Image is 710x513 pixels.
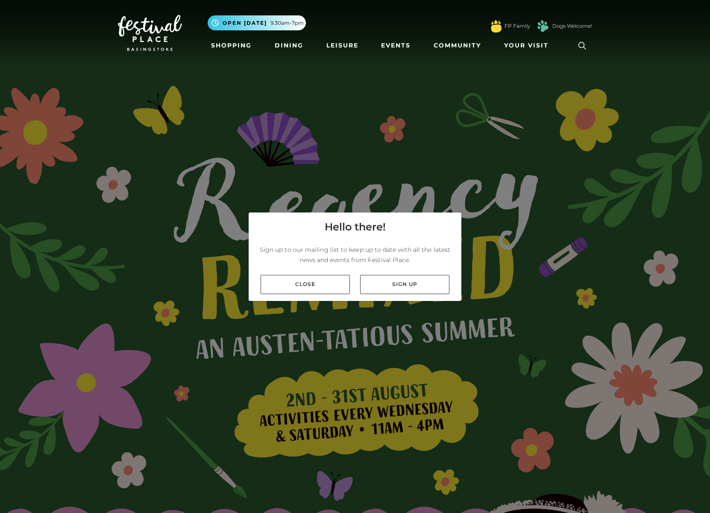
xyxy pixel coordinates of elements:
[261,275,350,294] a: Close
[325,219,386,235] h4: Hello there!
[223,19,267,27] span: Open [DATE]
[505,22,530,30] a: FP Family
[430,38,484,53] a: Community
[360,275,449,294] a: Sign up
[271,38,307,53] a: Dining
[552,22,592,30] a: Dogs Welcome!
[504,41,549,50] span: Your Visit
[378,38,414,53] a: Events
[118,15,182,51] img: Festival Place Logo
[270,19,304,27] span: 9.30am-7pm
[208,15,306,30] button: Open [DATE] 9.30am-7pm
[323,38,362,53] a: Leisure
[255,245,455,265] p: Sign up to our mailing list to keep up to date with all the latest news and events from Festival ...
[501,38,556,53] a: Your Visit
[208,38,255,53] a: Shopping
